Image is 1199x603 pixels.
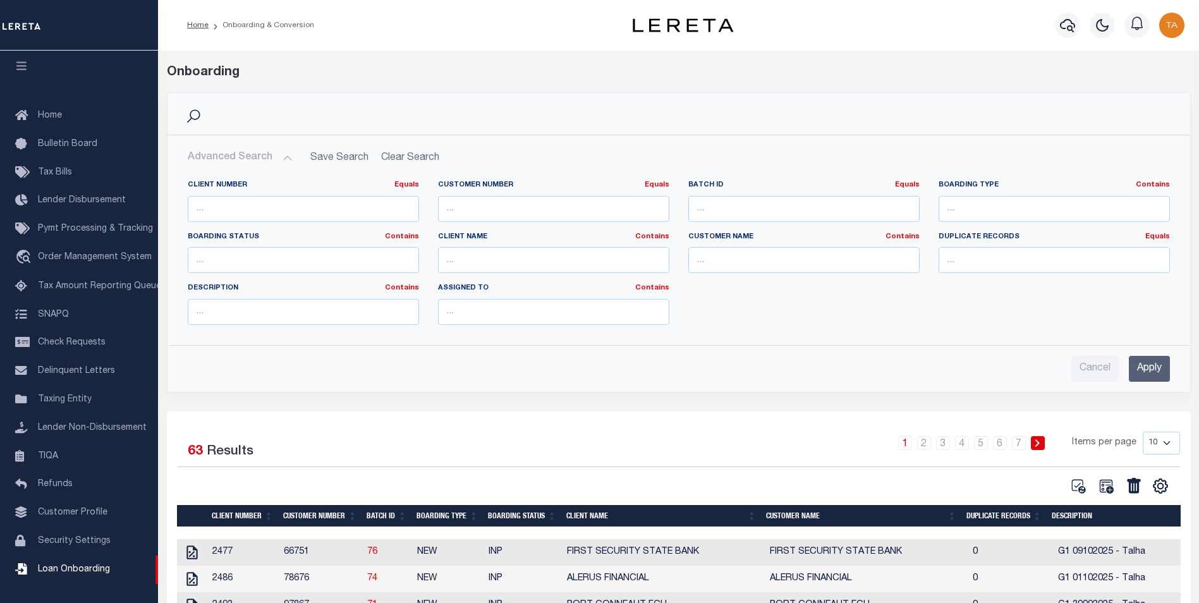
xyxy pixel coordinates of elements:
[438,247,669,273] input: ...
[362,505,411,527] th: Batch ID: activate to sort column ascending
[38,196,126,205] span: Lender Disbursement
[279,566,362,592] td: 78676
[38,565,110,574] span: Loan Onboarding
[38,451,58,460] span: TIQA
[209,20,314,31] li: Onboarding & Conversion
[38,310,69,319] span: SNAPQ
[645,181,669,188] a: Equals
[207,566,279,592] td: 2486
[961,505,1047,527] th: Duplicate Records: activate to sort column ascending
[394,181,419,188] a: Equals
[38,224,153,233] span: Pymt Processing & Tracking
[38,508,107,517] span: Customer Profile
[688,196,920,222] input: ...
[188,299,419,325] input: ...
[917,436,931,450] a: 2
[993,436,1007,450] a: 6
[1159,13,1184,38] img: svg+xml;base64,PHN2ZyB4bWxucz0iaHR0cDovL3d3dy53My5vcmcvMjAwMC9zdmciIHBvaW50ZXItZXZlbnRzPSJub25lIi...
[438,283,669,294] label: Assigned To
[207,442,253,462] label: Results
[936,436,950,450] a: 3
[939,180,1170,191] label: Boarding Type
[207,505,278,527] th: Client Number: activate to sort column ascending
[688,180,920,191] label: Batch ID
[412,539,484,566] td: NEW
[484,566,562,592] td: INP
[207,539,279,566] td: 2477
[188,196,419,222] input: ...
[635,233,669,240] a: Contains
[38,367,115,375] span: Delinquent Letters
[412,566,484,592] td: NEW
[939,247,1170,273] input: ...
[188,180,419,191] label: Client Number
[955,436,969,450] a: 4
[188,247,419,273] input: ...
[38,168,72,177] span: Tax Bills
[561,505,761,527] th: Client Name: activate to sort column ascending
[886,233,920,240] a: Contains
[438,196,669,222] input: ...
[38,140,97,149] span: Bulletin Board
[15,250,35,266] i: travel_explore
[167,63,1191,82] div: Onboarding
[1136,181,1170,188] a: Contains
[968,566,1053,592] td: 0
[38,480,73,489] span: Refunds
[278,505,362,527] th: Customer Number: activate to sort column ascending
[1012,436,1026,450] a: 7
[968,539,1053,566] td: 0
[438,180,669,191] label: Customer Number
[1129,356,1170,382] input: Apply
[688,247,920,273] input: ...
[367,547,377,556] a: 76
[974,436,988,450] a: 5
[367,574,377,583] a: 74
[38,537,111,545] span: Security Settings
[279,539,362,566] td: 66751
[411,505,483,527] th: Boarding Type: activate to sort column ascending
[939,196,1170,222] input: ...
[562,539,765,566] td: FIRST SECURITY STATE BANK
[1047,505,1194,527] th: Description: activate to sort column ascending
[633,18,734,32] img: logo-dark.svg
[38,338,106,347] span: Check Requests
[438,232,669,243] label: Client Name
[1071,356,1119,382] input: Cancel
[765,566,968,592] td: ALERUS FINANCIAL
[38,423,147,432] span: Lender Non-Disbursement
[1145,233,1170,240] a: Equals
[188,145,293,170] button: Advanced Search
[562,566,765,592] td: ALERUS FINANCIAL
[188,283,419,294] label: Description
[38,253,152,262] span: Order Management System
[765,539,968,566] td: FIRST SECURITY STATE BANK
[761,505,961,527] th: Customer Name: activate to sort column ascending
[38,282,161,291] span: Tax Amount Reporting Queue
[187,21,209,29] a: Home
[484,539,562,566] td: INP
[438,299,669,325] input: ...
[1072,436,1136,450] span: Items per page
[895,181,920,188] a: Equals
[38,111,62,120] span: Home
[483,505,561,527] th: Boarding Status: activate to sort column ascending
[385,284,419,291] a: Contains
[898,436,912,450] a: 1
[38,395,92,404] span: Taxing Entity
[635,284,669,291] a: Contains
[939,232,1170,243] label: Duplicate Records
[188,232,419,243] label: Boarding Status
[188,445,203,458] span: 63
[385,233,419,240] a: Contains
[688,232,920,243] label: Customer Name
